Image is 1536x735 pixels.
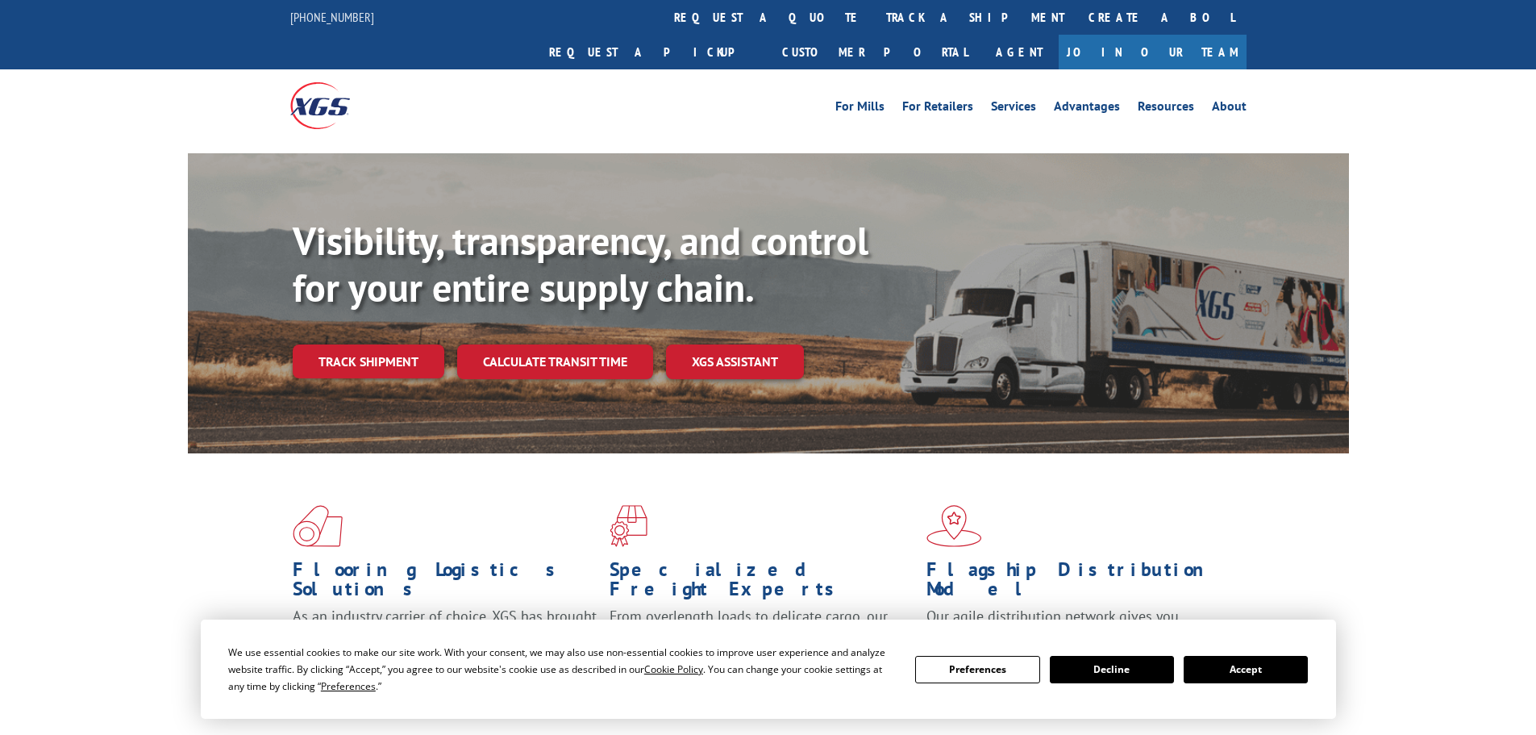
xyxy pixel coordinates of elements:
[915,656,1039,683] button: Preferences
[293,505,343,547] img: xgs-icon-total-supply-chain-intelligence-red
[293,560,597,607] h1: Flooring Logistics Solutions
[201,620,1336,719] div: Cookie Consent Prompt
[926,560,1231,607] h1: Flagship Distribution Model
[926,607,1223,645] span: Our agile distribution network gives you nationwide inventory management on demand.
[1050,656,1174,683] button: Decline
[991,100,1036,118] a: Services
[1138,100,1194,118] a: Resources
[321,679,376,693] span: Preferences
[610,560,914,607] h1: Specialized Freight Experts
[293,607,597,664] span: As an industry carrier of choice, XGS has brought innovation and dedication to flooring logistics...
[1212,100,1247,118] a: About
[293,215,868,312] b: Visibility, transparency, and control for your entire supply chain.
[457,345,653,379] a: Calculate transit time
[537,35,770,69] a: Request a pickup
[293,345,444,378] a: Track shipment
[644,662,703,676] span: Cookie Policy
[228,644,896,695] div: We use essential cookies to make our site work. With your consent, we may also use non-essential ...
[980,35,1059,69] a: Agent
[770,35,980,69] a: Customer Portal
[1184,656,1308,683] button: Accept
[1054,100,1120,118] a: Advantages
[666,345,804,379] a: XGS ASSISTANT
[1059,35,1247,69] a: Join Our Team
[290,9,374,25] a: [PHONE_NUMBER]
[926,505,982,547] img: xgs-icon-flagship-distribution-model-red
[902,100,973,118] a: For Retailers
[610,505,647,547] img: xgs-icon-focused-on-flooring-red
[610,607,914,679] p: From overlength loads to delicate cargo, our experienced staff knows the best way to move your fr...
[835,100,885,118] a: For Mills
